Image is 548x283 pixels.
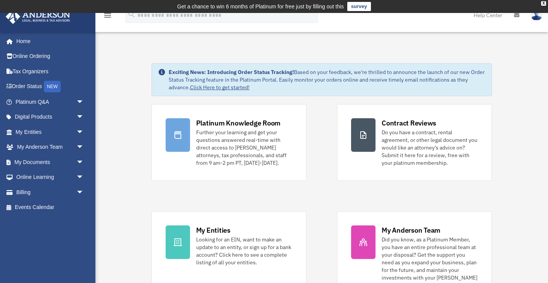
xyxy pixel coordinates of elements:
a: Events Calendar [5,200,95,215]
a: Home [5,34,92,49]
div: My Anderson Team [382,225,440,235]
span: arrow_drop_down [76,124,92,140]
a: My Entitiesarrow_drop_down [5,124,95,140]
a: Contract Reviews Do you have a contract, rental agreement, or other legal document you would like... [337,104,492,181]
a: menu [103,13,112,20]
a: Billingarrow_drop_down [5,185,95,200]
i: menu [103,11,112,20]
strong: Exciting News: Introducing Order Status Tracking! [169,69,294,76]
a: Digital Productsarrow_drop_down [5,109,95,125]
div: Based on your feedback, we're thrilled to announce the launch of our new Order Status Tracking fe... [169,68,486,91]
span: arrow_drop_down [76,170,92,185]
span: arrow_drop_down [76,154,92,170]
a: Tax Organizers [5,64,95,79]
a: survey [347,2,371,11]
div: Further your learning and get your questions answered real-time with direct access to [PERSON_NAM... [196,129,292,167]
a: Order StatusNEW [5,79,95,95]
div: NEW [44,81,61,92]
div: Looking for an EIN, want to make an update to an entity, or sign up for a bank account? Click her... [196,236,292,266]
a: Online Ordering [5,49,95,64]
span: arrow_drop_down [76,140,92,155]
a: Click Here to get started! [190,84,250,91]
a: My Documentsarrow_drop_down [5,154,95,170]
span: arrow_drop_down [76,94,92,110]
div: Do you have a contract, rental agreement, or other legal document you would like an attorney's ad... [382,129,478,167]
a: Platinum Q&Aarrow_drop_down [5,94,95,109]
span: arrow_drop_down [76,109,92,125]
div: Contract Reviews [382,118,436,128]
a: My Anderson Teamarrow_drop_down [5,140,95,155]
div: My Entities [196,225,230,235]
span: arrow_drop_down [76,185,92,200]
img: Anderson Advisors Platinum Portal [3,9,73,24]
a: Online Learningarrow_drop_down [5,170,95,185]
img: User Pic [531,10,542,21]
div: close [541,1,546,6]
div: Get a chance to win 6 months of Platinum for free just by filling out this [177,2,344,11]
a: Platinum Knowledge Room Further your learning and get your questions answered real-time with dire... [152,104,306,181]
div: Platinum Knowledge Room [196,118,281,128]
i: search [127,10,136,19]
